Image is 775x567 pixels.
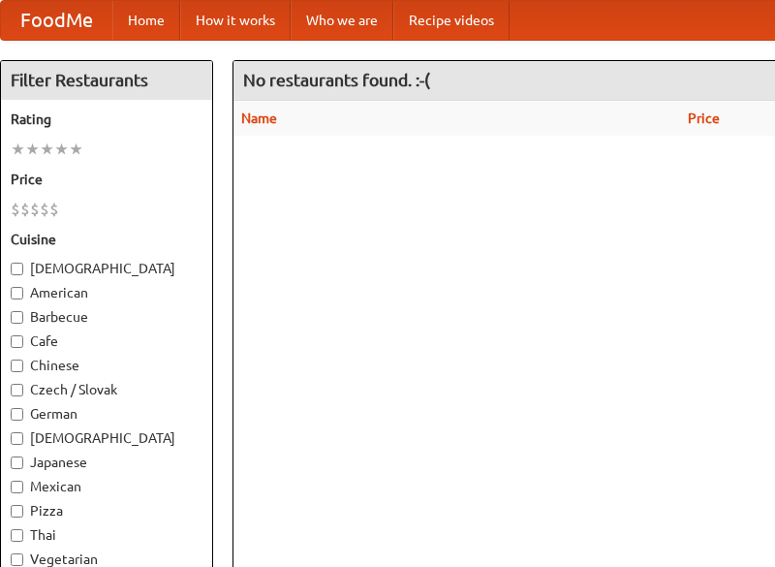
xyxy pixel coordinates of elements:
input: Japanese [11,457,23,469]
li: ★ [40,139,54,160]
label: American [11,283,202,302]
label: Thai [11,525,202,545]
li: ★ [25,139,40,160]
ng-pluralize: No restaurants found. :-( [243,71,430,89]
li: $ [11,199,20,220]
input: Czech / Slovak [11,384,23,396]
label: German [11,404,202,424]
label: Barbecue [11,307,202,327]
a: Recipe videos [393,1,510,40]
a: Price [688,110,720,126]
label: Japanese [11,453,202,472]
label: Chinese [11,356,202,375]
label: [DEMOGRAPHIC_DATA] [11,259,202,278]
h5: Cuisine [11,230,202,249]
input: German [11,408,23,421]
a: FoodMe [1,1,112,40]
li: $ [49,199,59,220]
input: Barbecue [11,311,23,324]
a: Who we are [291,1,393,40]
input: American [11,287,23,299]
li: $ [30,199,40,220]
a: How it works [180,1,291,40]
input: Pizza [11,505,23,518]
label: Czech / Slovak [11,380,202,399]
input: Mexican [11,481,23,493]
input: Chinese [11,360,23,372]
input: Thai [11,529,23,542]
label: Mexican [11,477,202,496]
li: $ [40,199,49,220]
input: [DEMOGRAPHIC_DATA] [11,263,23,275]
input: Cafe [11,335,23,348]
input: [DEMOGRAPHIC_DATA] [11,432,23,445]
label: [DEMOGRAPHIC_DATA] [11,428,202,448]
li: $ [20,199,30,220]
li: ★ [69,139,83,160]
li: ★ [54,139,69,160]
h4: Filter Restaurants [1,61,212,100]
a: Name [241,110,277,126]
a: Home [112,1,180,40]
label: Pizza [11,501,202,520]
h5: Rating [11,110,202,129]
li: ★ [11,139,25,160]
input: Vegetarian [11,553,23,566]
label: Cafe [11,331,202,351]
h5: Price [11,170,202,189]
